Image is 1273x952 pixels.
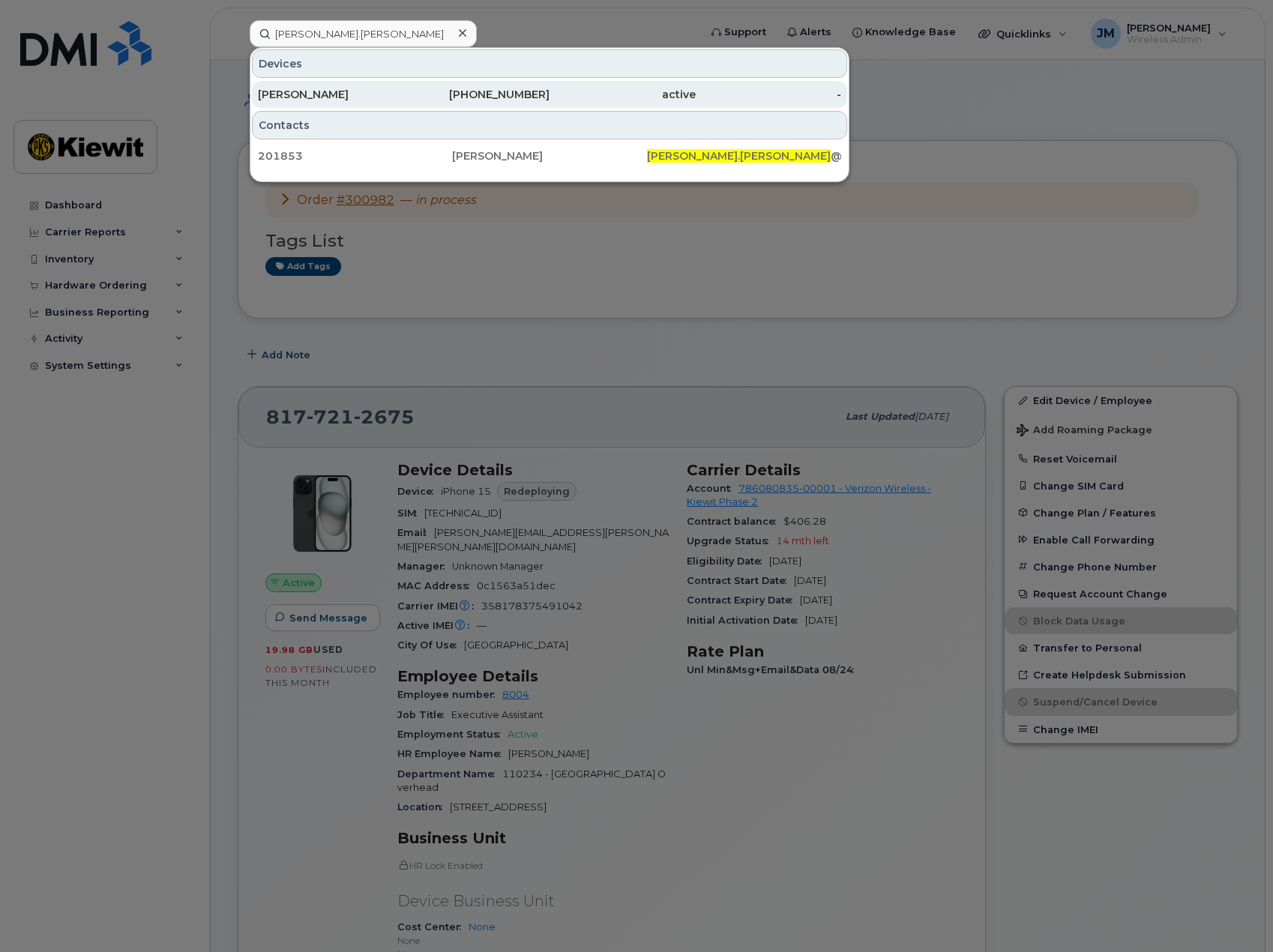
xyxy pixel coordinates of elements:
div: [PERSON_NAME] [258,87,404,102]
span: [PERSON_NAME].[PERSON_NAME] [647,149,831,163]
div: @[PERSON_NAME][DOMAIN_NAME] [647,148,841,163]
div: [PERSON_NAME] [452,148,646,163]
iframe: Messenger Launcher [1208,887,1262,941]
div: - [696,87,842,102]
div: [PHONE_NUMBER] [404,87,550,102]
div: Devices [252,49,847,78]
a: [PERSON_NAME][PHONE_NUMBER]active- [252,81,847,108]
div: 201853 [258,148,452,163]
a: 201853[PERSON_NAME][PERSON_NAME].[PERSON_NAME]@[PERSON_NAME][DOMAIN_NAME] [252,142,847,169]
div: active [550,87,696,102]
div: Contacts [252,111,847,139]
